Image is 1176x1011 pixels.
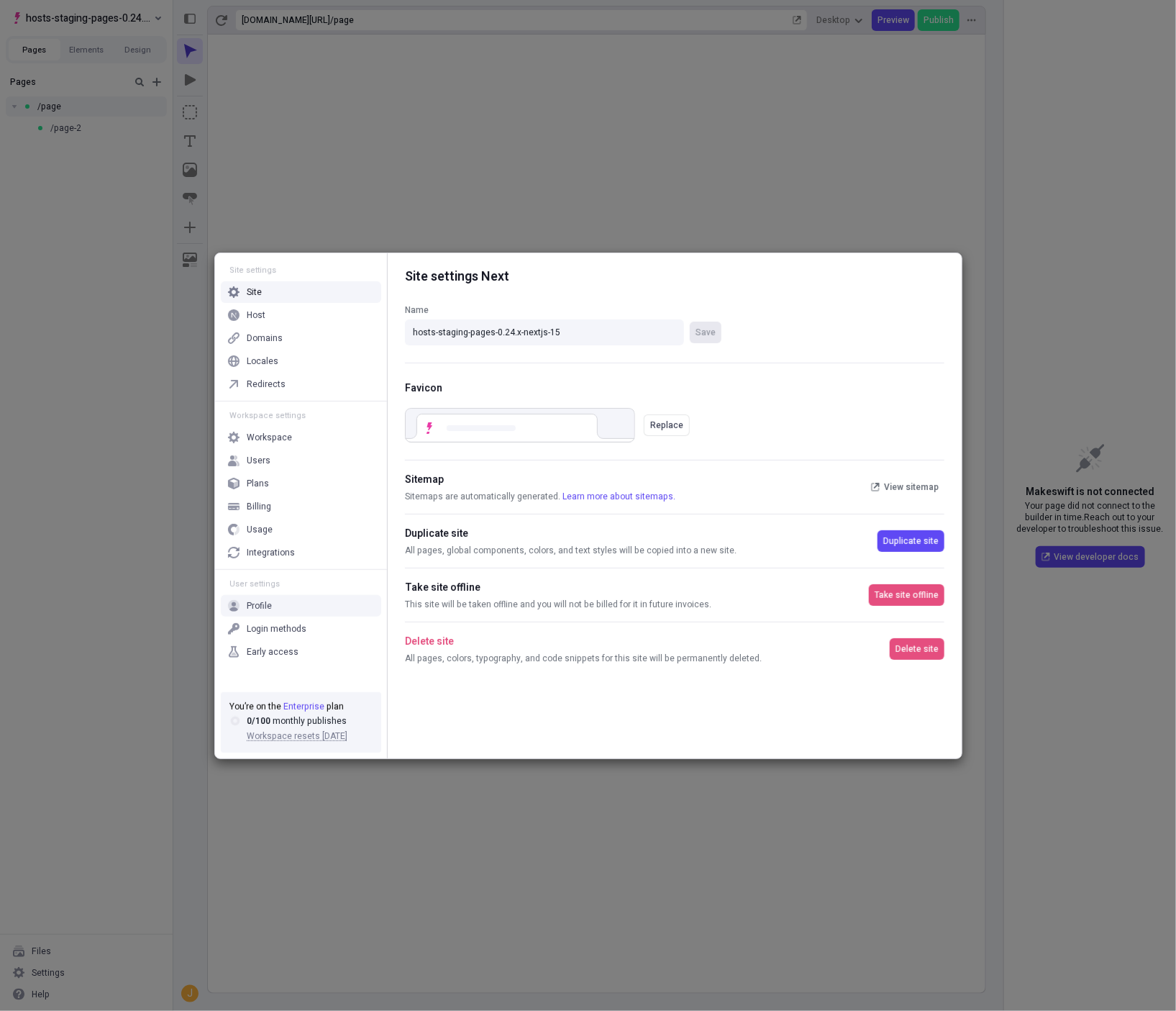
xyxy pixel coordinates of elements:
[405,491,865,502] div: Sitemaps are automatically generated.
[690,322,721,343] button: Name
[221,579,381,589] div: User settings
[650,420,683,431] div: Replace
[247,715,270,727] span: 0 / 100
[869,584,944,606] button: Take site offline
[405,253,944,286] div: Site settings Next
[405,472,865,488] div: Sitemap
[247,623,306,635] div: Login methods
[247,332,283,344] div: Domains
[247,455,270,466] div: Users
[247,432,292,443] div: Workspace
[405,319,684,345] input: NameSave
[221,410,381,421] div: Workspace settings
[405,599,869,610] div: This site will be taken offline and you will not be billed for it in future invoices.
[405,634,890,650] div: Delete site
[405,526,878,542] div: Duplicate site
[247,600,272,612] div: Profile
[405,653,890,664] div: All pages, colors, typography, and code snippets for this site will be permanently deleted.
[405,545,878,556] div: All pages, global components, colors, and text styles will be copied into a new site.
[247,501,271,512] div: Billing
[221,265,381,276] div: Site settings
[405,381,944,396] div: Favicon
[229,701,373,712] div: You’re on the plan
[247,355,278,367] div: Locales
[890,638,944,660] button: Delete site
[875,589,939,601] span: Take site offline
[884,481,939,493] span: View sitemap
[247,646,298,658] div: Early access
[247,730,347,743] span: Workspace resets [DATE]
[247,547,295,558] div: Integrations
[405,304,721,317] div: Name
[562,490,675,503] a: Learn more about sitemaps.
[247,524,273,535] div: Usage
[405,580,869,596] div: Take site offline
[644,414,690,436] button: Replace
[247,478,269,489] div: Plans
[865,476,944,498] button: View sitemap
[883,535,939,547] span: Duplicate site
[273,715,347,727] span: monthly publishes
[247,286,262,298] div: Site
[283,700,324,713] span: Enterprise
[247,378,286,390] div: Redirects
[696,327,716,338] span: Save
[895,643,939,655] span: Delete site
[878,530,944,552] button: Duplicate site
[247,309,265,321] div: Host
